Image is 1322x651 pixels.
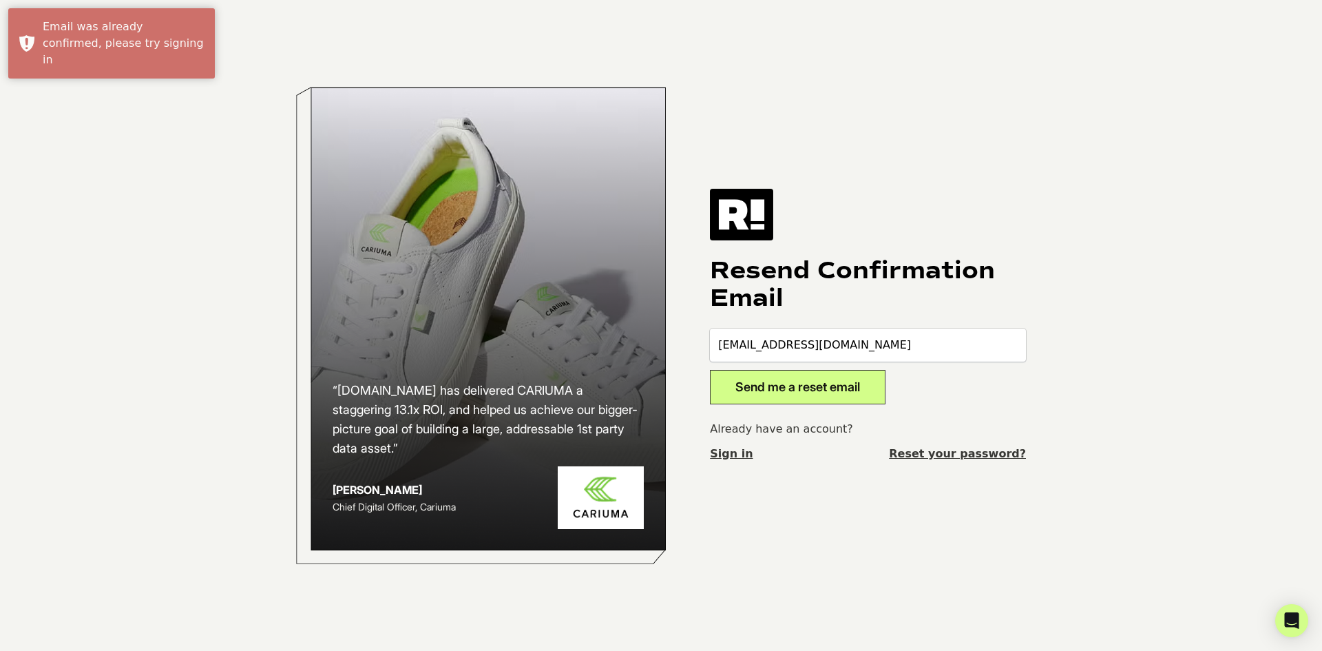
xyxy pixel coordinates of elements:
[333,483,422,497] strong: [PERSON_NAME]
[1275,604,1308,637] div: Open Intercom Messenger
[710,446,753,462] a: Sign in
[710,189,773,240] img: Retention.com
[558,466,644,529] img: Cariuma
[333,381,644,458] h2: “[DOMAIN_NAME] has delivered CARIUMA a staggering 13.1x ROI, and helped us achieve our bigger-pic...
[710,421,1026,437] p: Already have an account?
[710,257,1026,312] h1: Resend Confirmation Email
[889,446,1026,462] a: Reset your password?
[43,19,204,68] div: Email was already confirmed, please try signing in
[333,501,456,513] span: Chief Digital Officer, Cariuma
[710,370,885,404] button: Send me a reset email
